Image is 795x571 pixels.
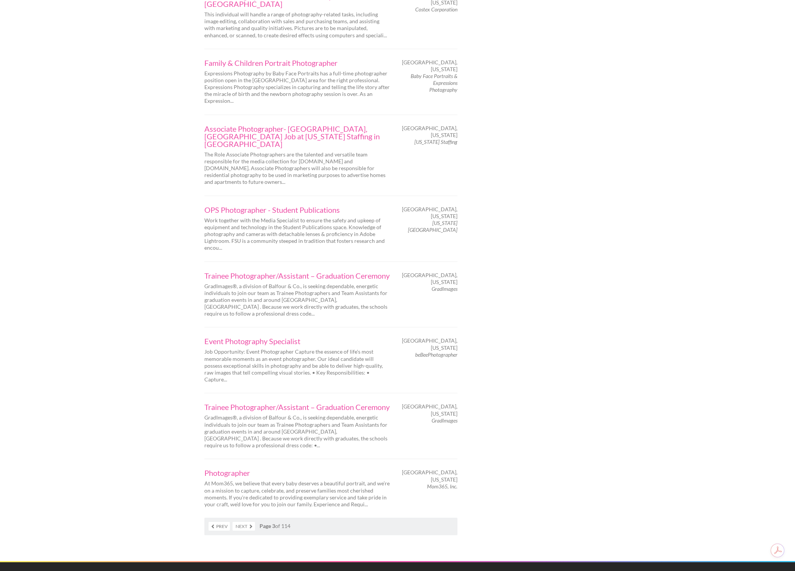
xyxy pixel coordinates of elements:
p: Job Opportunity: Event Photographer Capture the essence of life's most memorable moments as an ev... [204,348,391,383]
a: Event Photography Specialist [204,337,391,345]
span: [GEOGRAPHIC_DATA], [US_STATE] [402,59,457,73]
a: OPS Photographer - Student Publications [204,206,391,214]
em: [US_STATE] Staffing [414,139,457,145]
nav: of 114 [204,518,457,535]
p: At Mom365, we believe that every baby deserves a beautiful portrait, and we’re on a mission to ca... [204,480,391,508]
a: Trainee Photographer/Assistant – Graduation Ceremony [204,403,391,411]
a: Associate Photographer- [GEOGRAPHIC_DATA], [GEOGRAPHIC_DATA] Job at [US_STATE] Staffing in [GEOGR... [204,125,391,148]
p: This individual will handle a range of photography-related tasks, including image editing, collab... [204,11,391,39]
span: [GEOGRAPHIC_DATA], [US_STATE] [402,469,457,483]
p: The Role Associate Photographers are the talented and versatile team responsible for the media co... [204,151,391,186]
a: Family & Children Portrait Photographer [204,59,391,67]
strong: Page 3 [260,523,275,529]
a: Next [233,522,255,531]
em: GradImages [432,285,457,292]
span: [GEOGRAPHIC_DATA], [US_STATE] [402,206,457,220]
em: Mom365, Inc. [427,483,457,490]
span: [GEOGRAPHIC_DATA], [US_STATE] [402,272,457,285]
span: [GEOGRAPHIC_DATA], [US_STATE] [402,403,457,417]
em: Costex Corporation [415,6,457,13]
p: GradImages®, a division of Balfour & Co., is seeking dependable, energetic individuals to join ou... [204,283,391,317]
p: GradImages®, a division of Balfour & Co., is seeking dependable, energetic individuals to join ou... [204,414,391,449]
em: GradImages [432,417,457,424]
span: [GEOGRAPHIC_DATA], [US_STATE] [402,125,457,139]
p: Expressions Photography by Baby Face Portraits has a full-time photographer position open in the ... [204,70,391,105]
a: Trainee Photographer/Assistant – Graduation Ceremony [204,272,391,279]
span: [GEOGRAPHIC_DATA], [US_STATE] [402,337,457,351]
a: Prev [209,522,230,531]
em: [US_STATE][GEOGRAPHIC_DATA] [408,220,457,233]
a: Photographer [204,469,391,477]
p: Work together with the Media Specialist to ensure the safety and upkeep of equipment and technolo... [204,217,391,252]
em: beBeePhotographer [415,351,457,358]
em: Baby Face Portraits & Expressions Photography [411,73,457,93]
